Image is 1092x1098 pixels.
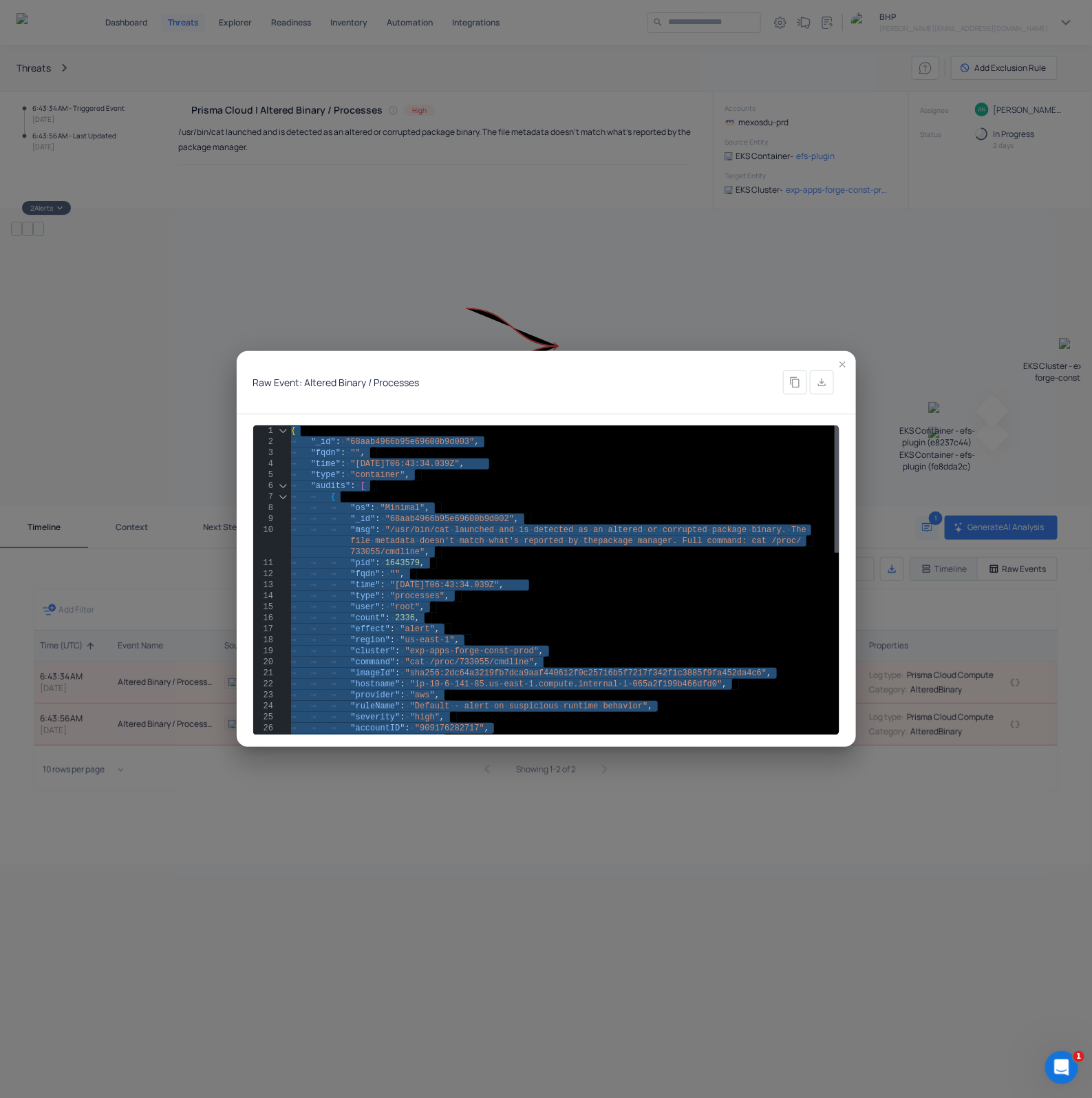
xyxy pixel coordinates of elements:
span: , [459,459,464,469]
span: "ruleName" [350,701,400,711]
div: 5 [253,469,273,481]
span: "alert" [400,624,434,634]
span: 1 [1073,1051,1084,1062]
span: : [341,459,345,469]
span: , [415,613,420,623]
span: , [514,514,519,524]
span: : [375,558,380,568]
span: "provider" [350,690,400,700]
span: "68aab4966b95e69600b9d003" [345,437,474,447]
span: : [405,724,409,733]
span: "root" [390,602,420,612]
div: 26 [253,723,273,734]
span: "region" [350,635,390,645]
span: ed or corrupted package binary. The [632,525,806,535]
span: , [484,724,489,733]
span: "user" [350,602,380,612]
div: Copy [783,370,807,394]
div: 27 [253,734,273,745]
span: "" [390,569,400,579]
span: "effect" [350,624,390,634]
span: , [722,679,727,689]
div: 11 [253,558,273,569]
span: package manager. Full command: cat /proc/ [598,536,801,546]
div: 8 [253,503,273,514]
span: : [375,525,380,535]
div: 7 [253,492,273,503]
span: "909176282717" [415,724,484,733]
span: , [767,668,771,678]
span: : [390,624,395,634]
span: : [400,679,405,689]
span: "command" [350,657,395,667]
span: "" [350,448,360,458]
span: "sha256:2dc64a3219fb7dca9aaf440612f0c25716b5f7217f [405,668,652,678]
div: 17 [253,624,273,635]
span: "hostname" [350,679,400,689]
span: "_id" [350,514,375,524]
div: 19 [253,646,273,657]
span: { [291,426,296,436]
span: f199b466dfd0" [657,679,722,689]
div: 3 [253,447,273,458]
span: : [335,437,340,447]
div: 18 [253,635,273,646]
div: 20 [253,657,273,668]
div: 22 [253,679,273,690]
span: , [440,712,445,722]
span: "high" [409,712,439,722]
span: : [395,657,400,667]
span: , [360,448,365,458]
span: { [330,492,335,502]
div: 12 [253,569,273,580]
div: 9 [253,514,273,525]
span: 342f1c3885f9fa452da4c6" [652,668,767,678]
h4: Raw Event: Altered Binary / Processes [253,377,420,388]
span: , [539,646,544,656]
span: "time" [310,459,340,469]
span: : [400,690,405,700]
span: , [499,580,504,590]
span: , [425,547,429,557]
span: "type" [310,470,340,480]
span: , [434,690,439,700]
span: "aws" [409,690,434,700]
span: "Minimal" [380,503,425,513]
div: 2 [253,436,273,447]
span: : [380,569,385,579]
span: [ [360,481,365,491]
span: : [390,635,395,645]
span: "cluster" [350,646,395,656]
span: , [533,657,538,667]
span: : [375,514,380,524]
span: file metadata doesn't match what's reported by the [350,536,598,546]
span: "msg" [350,525,375,535]
iframe: Intercom live chat [1045,1051,1078,1084]
span: "processes" [390,591,445,601]
span: , [445,591,449,601]
span: , [405,470,409,480]
span: "count" [350,613,385,623]
span: : [350,481,355,491]
span: "68aab4966b95e69600b9d002" [385,514,513,524]
span: 1643579 [385,558,419,568]
span: , [474,437,479,447]
span: : [400,712,405,722]
span: "time" [350,580,380,590]
div: 14 [253,591,273,602]
span: , [434,624,439,634]
span: : [380,580,385,590]
span: "ip-10-6-141-85.us-east-1.compute.internal-i-065a2 [409,679,657,689]
div: 1 [253,425,273,436]
span: : [400,701,405,711]
span: : [341,470,345,480]
div: 6 [253,481,273,492]
span: "type" [350,591,380,601]
span: "/usr/bin/cat launched and is detected as an alter [385,525,632,535]
span: 2336 [395,613,415,623]
span: , [400,569,405,579]
div: 16 [253,613,273,624]
div: Export [810,370,834,394]
div: 23 [253,690,273,701]
div: 21 [253,668,273,679]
